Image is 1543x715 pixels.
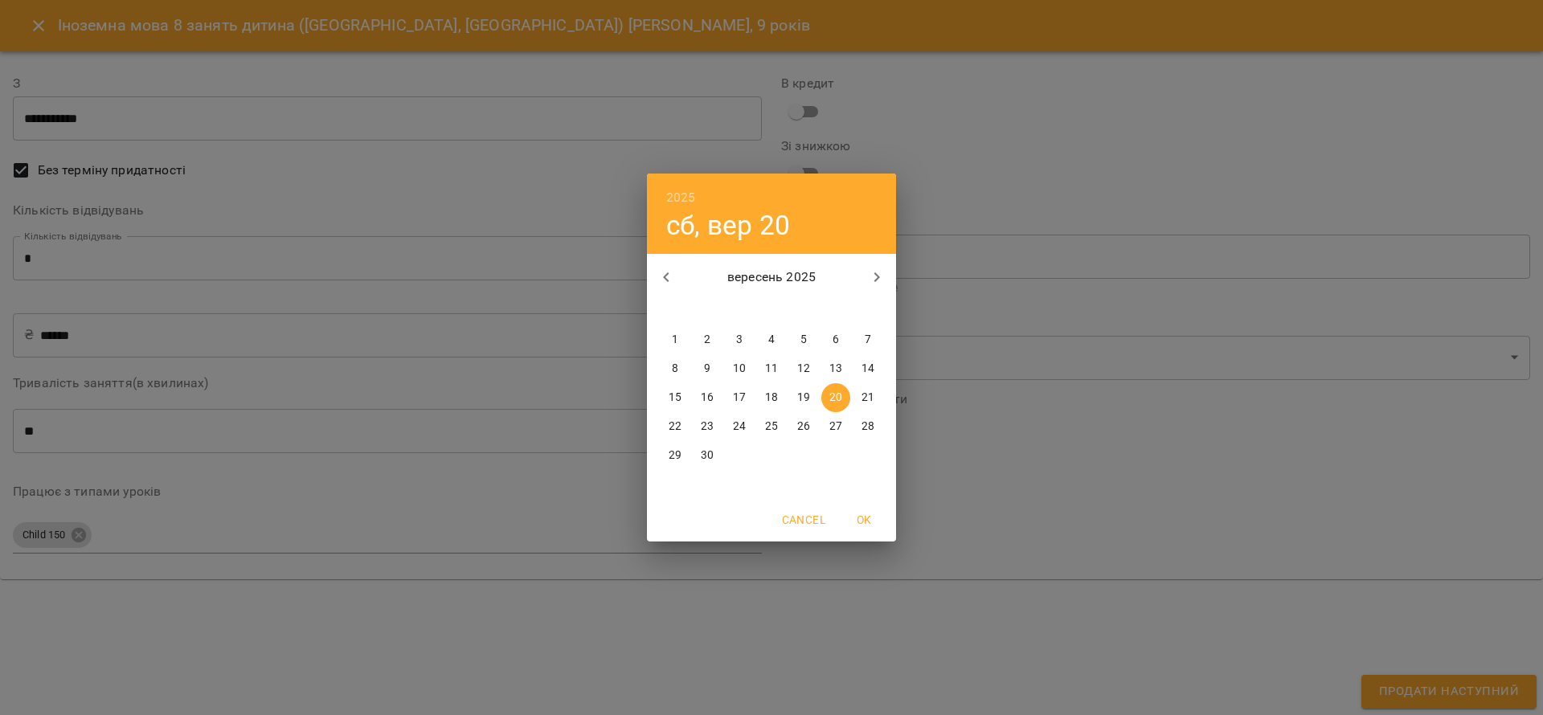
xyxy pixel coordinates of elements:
[725,412,754,441] button: 24
[733,361,746,377] p: 10
[661,325,690,354] button: 1
[800,332,807,348] p: 5
[782,510,825,529] span: Cancel
[661,301,690,317] span: пн
[821,354,850,383] button: 13
[862,390,874,406] p: 21
[821,412,850,441] button: 27
[765,419,778,435] p: 25
[666,186,696,209] button: 2025
[701,390,714,406] p: 16
[829,390,842,406] p: 20
[725,301,754,317] span: ср
[853,412,882,441] button: 28
[661,354,690,383] button: 8
[797,390,810,406] p: 19
[693,354,722,383] button: 9
[666,209,790,242] button: сб, вер 20
[669,390,681,406] p: 15
[853,383,882,412] button: 21
[853,301,882,317] span: нд
[704,332,710,348] p: 2
[669,419,681,435] p: 22
[701,419,714,435] p: 23
[661,412,690,441] button: 22
[789,301,818,317] span: пт
[693,325,722,354] button: 2
[672,361,678,377] p: 8
[797,419,810,435] p: 26
[833,332,839,348] p: 6
[821,383,850,412] button: 20
[733,390,746,406] p: 17
[838,505,890,534] button: OK
[736,332,743,348] p: 3
[757,383,786,412] button: 18
[789,383,818,412] button: 19
[733,419,746,435] p: 24
[757,412,786,441] button: 25
[789,354,818,383] button: 12
[669,447,681,464] p: 29
[757,354,786,383] button: 11
[829,419,842,435] p: 27
[862,361,874,377] p: 14
[661,441,690,470] button: 29
[829,361,842,377] p: 13
[845,510,883,529] span: OK
[789,325,818,354] button: 5
[693,301,722,317] span: вт
[789,412,818,441] button: 26
[765,390,778,406] p: 18
[768,332,775,348] p: 4
[693,441,722,470] button: 30
[693,383,722,412] button: 16
[725,354,754,383] button: 10
[821,325,850,354] button: 6
[853,325,882,354] button: 7
[725,325,754,354] button: 3
[701,447,714,464] p: 30
[757,325,786,354] button: 4
[765,361,778,377] p: 11
[757,301,786,317] span: чт
[693,412,722,441] button: 23
[865,332,871,348] p: 7
[672,332,678,348] p: 1
[704,361,710,377] p: 9
[797,361,810,377] p: 12
[776,505,832,534] button: Cancel
[862,419,874,435] p: 28
[725,383,754,412] button: 17
[821,301,850,317] span: сб
[853,354,882,383] button: 14
[686,268,858,287] p: вересень 2025
[661,383,690,412] button: 15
